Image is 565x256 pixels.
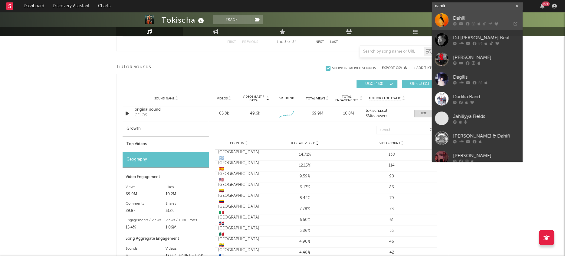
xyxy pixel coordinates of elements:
div: Dahili [453,15,520,22]
div: 49.6k [250,111,260,117]
span: to [280,41,283,44]
div: [PERSON_NAME] & Dahifi [453,132,520,140]
div: CELOS [135,112,147,118]
span: 🇪🇨 [219,243,224,247]
div: Comments [126,200,166,207]
button: + Add TikTok Sound [407,66,449,70]
span: Total Engagements [334,95,359,102]
div: 114 [350,163,434,169]
span: Videos [217,97,228,100]
div: 1.06M [166,224,206,231]
div: 1 5 84 [270,39,304,46]
div: 4.90% [263,239,347,245]
div: [GEOGRAPHIC_DATA] [218,171,260,183]
div: Sounds [126,245,166,252]
input: Search by song name or URL [360,49,424,54]
div: [GEOGRAPHIC_DATA] [218,225,260,237]
a: [PERSON_NAME] [432,50,523,69]
div: 90 [350,173,434,180]
a: tokischa.sol [366,109,408,113]
a: Dahili [432,10,523,30]
div: 86 [350,184,434,190]
a: Dagilis [432,69,523,89]
button: Official(11) [402,80,443,88]
button: + Add TikTok Sound [413,66,449,70]
input: Search for artists [432,2,523,10]
span: 🇦🇷 [219,156,224,160]
span: 🇮🇹 [219,211,224,215]
div: [GEOGRAPHIC_DATA] [218,204,260,215]
div: 9.17% [263,184,347,190]
div: 5.86% [263,228,347,234]
div: 14.71% [263,152,347,158]
div: [GEOGRAPHIC_DATA] [218,236,260,248]
div: Shares [166,200,206,207]
div: [GEOGRAPHIC_DATA] [218,193,260,205]
div: 69.9M [126,191,166,198]
div: [GEOGRAPHIC_DATA] [218,149,260,161]
div: 99 + [542,2,550,6]
span: TikTok Sounds [116,63,151,71]
div: Growth [123,121,209,137]
div: Dagilis [453,73,520,81]
a: DJ [PERSON_NAME] Beat [432,30,523,50]
div: 6.50% [263,217,347,223]
div: [PERSON_NAME] [453,54,520,61]
div: 79 [350,195,434,201]
span: Videos (last 7 days) [241,95,265,102]
div: 138 [350,152,434,158]
div: 7.78% [263,206,347,212]
div: 46 [350,239,434,245]
div: 3M followers [366,114,408,118]
div: 73 [350,206,434,212]
button: First [227,41,236,44]
span: Total Views [306,97,325,100]
span: Country [230,141,245,145]
div: Jahiliyya Fields [453,113,520,120]
div: 512k [166,207,206,215]
div: 69.9M [303,111,331,117]
div: Videos [166,245,206,252]
div: Geography [123,152,209,167]
a: original sound [135,107,198,113]
div: 9.59% [263,173,347,180]
div: Dadilia Band [453,93,520,100]
span: % of all Videos [291,141,315,145]
span: Video Count [379,141,400,145]
strong: tokischa.sol [366,109,387,113]
span: 🇪🇸 [219,167,224,171]
div: 10.8M [334,111,363,117]
div: 65.8k [210,111,238,117]
div: DJ [PERSON_NAME] Beat [453,34,520,41]
div: 10.2M [166,191,206,198]
div: Song Aggregate Engagement [126,235,206,242]
div: [PERSON_NAME] [453,152,520,159]
button: Track [213,15,251,24]
div: Video Engagement [126,173,206,181]
div: 15.4% [126,224,166,231]
div: Likes [166,183,206,191]
span: Author / Followers [369,96,401,100]
div: Engagements / Views [126,217,166,224]
a: Jahiliyya Fields [432,109,523,128]
div: 8.42% [263,195,347,201]
button: UGC(450) [356,80,397,88]
span: Sound Name [154,97,175,100]
div: 29.8k [126,207,166,215]
div: Views [126,183,166,191]
div: 6M Trend [272,96,300,101]
a: Dadilia Band [432,89,523,109]
button: Next [316,41,324,44]
button: 99+ [540,4,544,8]
a: [PERSON_NAME] & Dahifi [432,128,523,148]
button: Last [330,41,338,44]
span: 🇺🇸 [219,178,224,182]
span: Official ( 11 ) [406,82,434,86]
input: Search... [376,126,437,134]
div: 61 [350,217,434,223]
div: [GEOGRAPHIC_DATA] [218,160,260,172]
div: 55 [350,228,434,234]
span: 🇻🇪 [219,200,224,204]
a: [PERSON_NAME] [432,148,523,167]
